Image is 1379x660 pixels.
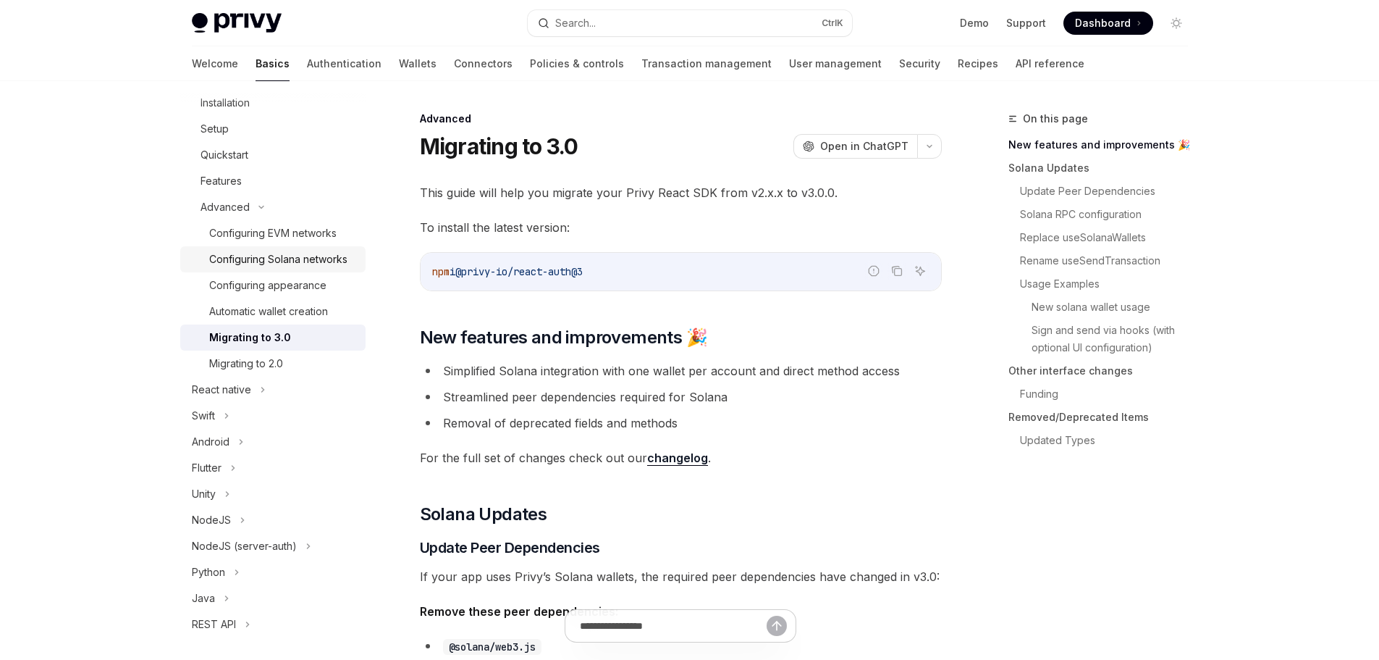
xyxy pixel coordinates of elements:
a: Wallets [399,46,437,81]
a: Automatic wallet creation [180,298,366,325]
a: Connectors [454,46,513,81]
a: Rename useSendTransaction [1020,249,1199,272]
a: Authentication [307,46,381,81]
a: Funding [1020,383,1199,406]
div: Automatic wallet creation [209,303,328,320]
div: Swift [192,407,215,425]
a: Quickstart [180,142,366,168]
span: This guide will help you migrate your Privy React SDK from v2.x.x to v3.0.0. [420,183,942,203]
a: Removed/Deprecated Items [1008,406,1199,429]
a: Basics [256,46,290,81]
div: Quickstart [201,146,248,164]
li: Streamlined peer dependencies required for Solana [420,387,942,407]
span: On this page [1023,110,1088,128]
div: Migrating to 3.0 [209,329,291,346]
div: Search... [555,14,596,32]
div: Configuring EVM networks [209,225,337,242]
div: Advanced [420,112,942,126]
a: changelog [647,451,708,466]
a: Migrating to 3.0 [180,325,366,351]
a: Configuring EVM networks [180,220,366,246]
img: light logo [192,13,282,33]
span: Update Peer Dependencies [420,538,600,558]
div: Android [192,433,229,451]
a: Configuring appearance [180,272,366,298]
a: Updated Types [1020,429,1199,452]
li: Removal of deprecated fields and methods [420,413,942,433]
div: Java [192,590,215,607]
a: New solana wallet usage [1032,296,1199,319]
div: NodeJS (server-auth) [192,538,297,555]
a: Usage Examples [1020,272,1199,296]
a: Migrating to 2.0 [180,351,366,377]
strong: Remove these peer dependencies: [420,604,618,619]
span: i [450,265,455,278]
div: Configuring appearance [209,277,326,294]
a: Demo [960,16,989,30]
span: Dashboard [1075,16,1131,30]
a: Support [1006,16,1046,30]
span: Ctrl K [822,17,843,29]
a: Configuring Solana networks [180,246,366,272]
a: Update Peer Dependencies [1020,180,1199,203]
a: New features and improvements 🎉 [1008,133,1199,156]
span: If your app uses Privy’s Solana wallets, the required peer dependencies have changed in v3.0: [420,567,942,587]
button: Report incorrect code [864,262,883,280]
a: Sign and send via hooks (with optional UI configuration) [1032,319,1199,359]
button: Open in ChatGPT [793,134,917,159]
a: Replace useSolanaWallets [1020,226,1199,249]
div: Migrating to 2.0 [209,355,283,372]
span: For the full set of changes check out our . [420,448,942,468]
div: NodeJS [192,511,231,529]
a: Setup [180,116,366,142]
button: Ask AI [911,262,929,280]
div: Python [192,564,225,581]
span: New features and improvements 🎉 [420,326,707,349]
a: Security [899,46,940,81]
div: REST API [192,616,236,633]
span: To install the latest version: [420,217,942,238]
div: Advanced [201,199,250,216]
button: Send message [767,616,787,636]
a: User management [789,46,882,81]
div: Features [201,172,242,190]
div: React native [192,381,251,398]
a: Recipes [958,46,998,81]
a: Policies & controls [530,46,624,81]
span: Solana Updates [420,503,547,526]
a: Other interface changes [1008,359,1199,383]
h1: Migrating to 3.0 [420,133,578,159]
a: Solana RPC configuration [1020,203,1199,226]
button: Search...CtrlK [528,10,852,36]
button: Toggle dark mode [1165,12,1188,35]
span: npm [432,265,450,278]
a: Features [180,168,366,194]
a: Transaction management [641,46,772,81]
a: API reference [1016,46,1084,81]
li: Simplified Solana integration with one wallet per account and direct method access [420,361,942,381]
div: Setup [201,120,229,138]
button: Copy the contents from the code block [887,262,906,280]
a: Welcome [192,46,238,81]
div: Configuring Solana networks [209,251,347,268]
span: @privy-io/react-auth@3 [455,265,583,278]
div: Unity [192,485,216,503]
a: Solana Updates [1008,156,1199,180]
span: Open in ChatGPT [820,139,908,154]
a: Dashboard [1063,12,1153,35]
div: Flutter [192,459,222,477]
